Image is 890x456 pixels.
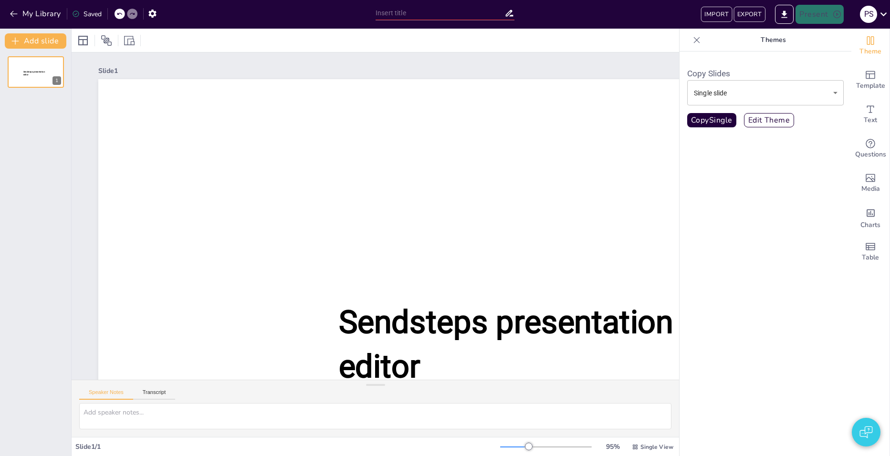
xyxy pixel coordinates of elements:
h6: Copy Slides [687,67,844,80]
div: P S [860,6,877,23]
div: Saved [72,10,102,19]
button: My Library [7,6,65,21]
span: Position [101,35,112,46]
button: EXPORT [733,7,765,22]
button: IMPORT [701,7,732,22]
div: Layout [75,33,91,48]
div: 1 [52,76,61,85]
span: Single View [640,443,673,451]
span: Template [856,81,885,91]
button: Export to PowerPoint [775,5,794,24]
div: Get real-time input from your audience [851,132,890,166]
span: Theme [859,46,881,57]
div: Add a table [851,235,890,269]
button: Add slide [5,33,66,49]
button: Present [796,5,843,24]
div: Slide 1 / 1 [75,442,500,451]
button: P S [860,5,877,24]
p: Themes [704,29,842,52]
div: Change the overall theme [851,29,890,63]
button: Transcript [133,389,176,400]
span: Questions [855,149,886,160]
div: Single slide [687,80,844,105]
button: Speaker Notes [79,389,133,400]
span: Media [861,184,880,194]
button: Edit Theme [744,113,795,127]
div: Slide 1 [98,66,866,75]
div: Add ready made slides [851,63,890,97]
div: Add images, graphics, shapes or video [851,166,890,200]
span: Charts [860,220,880,230]
span: Sendsteps presentation editor [339,303,673,385]
div: Add charts and graphs [851,200,890,235]
div: 95 % [601,442,624,451]
span: Table [862,252,879,263]
button: CopySingle [687,113,736,127]
span: Sendsteps presentation editor [23,71,45,76]
div: Resize presentation [122,33,136,48]
div: Add text boxes [851,97,890,132]
div: Sendsteps presentation editor1 [8,56,64,88]
input: Insert title [376,6,504,20]
span: Text [864,115,877,125]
